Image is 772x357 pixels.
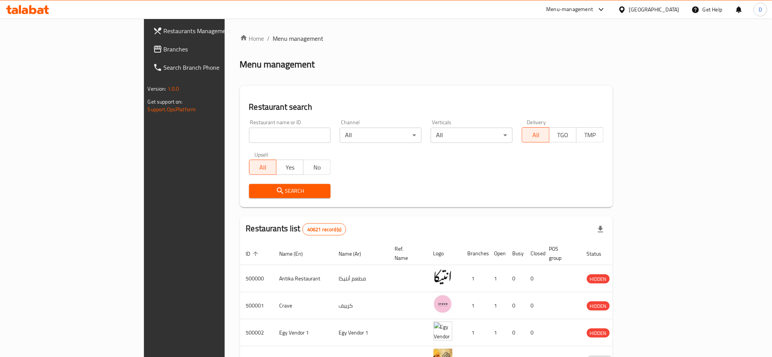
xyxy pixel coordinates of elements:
[307,162,328,173] span: No
[164,26,267,35] span: Restaurants Management
[525,292,543,319] td: 0
[333,292,389,319] td: كرييف
[507,242,525,265] th: Busy
[507,292,525,319] td: 0
[255,186,325,196] span: Search
[254,152,269,157] label: Upsell
[527,120,546,125] label: Delivery
[249,128,331,143] input: Search for restaurant name or ID..
[148,97,183,107] span: Get support on:
[339,249,371,258] span: Name (Ar)
[273,265,333,292] td: Antika Restaurant
[587,275,610,283] span: HIDDEN
[246,223,347,235] h2: Restaurants list
[507,265,525,292] td: 0
[164,63,267,72] span: Search Branch Phone
[249,184,331,198] button: Search
[462,319,488,346] td: 1
[147,22,273,40] a: Restaurants Management
[148,84,166,94] span: Version:
[433,267,452,287] img: Antika Restaurant
[587,301,610,311] div: HIDDEN
[395,244,418,263] span: Ref. Name
[280,249,313,258] span: Name (En)
[462,242,488,265] th: Branches
[340,128,422,143] div: All
[273,292,333,319] td: Crave
[629,5,679,14] div: [GEOGRAPHIC_DATA]
[427,242,462,265] th: Logo
[273,319,333,346] td: Egy Vendor 1
[303,160,331,175] button: No
[148,104,196,114] a: Support.OpsPlatform
[168,84,179,94] span: 1.0.0
[587,329,610,338] span: HIDDEN
[587,328,610,338] div: HIDDEN
[246,249,261,258] span: ID
[587,302,610,311] span: HIDDEN
[525,130,546,141] span: All
[488,242,507,265] th: Open
[522,127,549,142] button: All
[580,130,601,141] span: TMP
[488,319,507,346] td: 1
[488,292,507,319] td: 1
[507,319,525,346] td: 0
[462,292,488,319] td: 1
[553,130,574,141] span: TGO
[147,58,273,77] a: Search Branch Phone
[431,128,513,143] div: All
[525,265,543,292] td: 0
[488,265,507,292] td: 1
[591,220,610,239] div: Export file
[525,319,543,346] td: 0
[249,160,277,175] button: All
[549,127,577,142] button: TGO
[240,34,613,43] nav: breadcrumb
[280,162,300,173] span: Yes
[433,322,452,341] img: Egy Vendor 1
[587,249,612,258] span: Status
[240,58,315,70] h2: Menu management
[549,244,572,263] span: POS group
[525,242,543,265] th: Closed
[302,223,346,235] div: Total records count
[147,40,273,58] a: Branches
[759,5,762,14] span: D
[433,295,452,314] img: Crave
[462,265,488,292] td: 1
[253,162,273,173] span: All
[249,101,604,113] h2: Restaurant search
[333,319,389,346] td: Egy Vendor 1
[164,45,267,54] span: Branches
[547,5,593,14] div: Menu-management
[273,34,324,43] span: Menu management
[303,226,346,233] span: 40621 record(s)
[576,127,604,142] button: TMP
[276,160,304,175] button: Yes
[333,265,389,292] td: مطعم أنتيكا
